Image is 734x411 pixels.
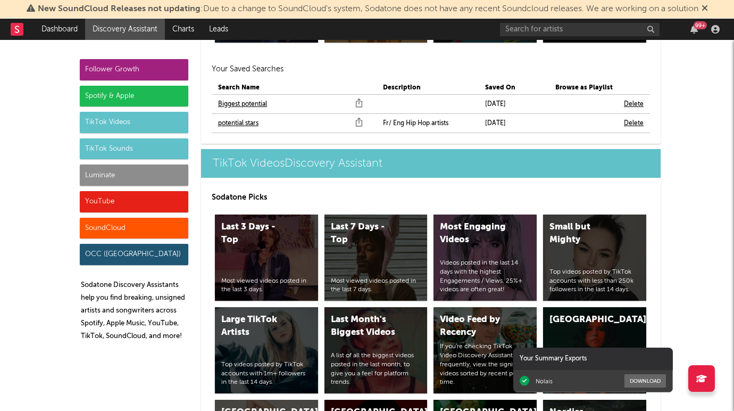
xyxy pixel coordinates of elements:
div: Spotify & Apple [80,86,188,107]
div: Most Engaging Videos [440,221,512,246]
div: YouTube [80,191,188,212]
button: 99+ [690,25,698,34]
th: Browse as Playlist [549,81,618,95]
div: If you're checking TikTok Video Discovery Assistant frequently, view the significant videos sorte... [440,342,530,387]
button: Download [624,374,666,388]
a: Small but MightyTop videos posted by TikTok accounts with less than 250k followers in the last 14... [543,215,646,301]
a: Discovery Assistant [85,19,165,40]
h2: Your Saved Searches [212,63,650,76]
td: Delete [618,95,650,114]
div: Most viewed videos posted in the last 7 days. [331,277,421,295]
a: Video Feed by RecencyIf you're checking TikTok Video Discovery Assistant frequently, view the sig... [433,307,537,393]
div: A list of all the biggest videos posted in the last month, to give you a feel for platform trends. [331,351,421,387]
a: Leads [202,19,236,40]
td: [DATE] [479,95,549,114]
div: TikTok Videos [80,112,188,133]
div: Last 3 Days - Top [221,221,294,246]
div: TikTok Sounds [80,138,188,160]
a: [GEOGRAPHIC_DATA] [543,307,646,393]
a: Last 3 Days - TopMost viewed videos posted in the last 3 days. [215,215,318,301]
a: Charts [165,19,202,40]
div: OCC ([GEOGRAPHIC_DATA]) [80,244,188,265]
td: [DATE] [479,114,549,133]
td: Fr/ Eng Hip Hop artists [377,114,479,133]
a: Last Month's Biggest VideosA list of all the biggest videos posted in the last month, to give you... [324,307,428,393]
div: Large TikTok Artists [221,314,294,339]
span: : Due to a change to SoundCloud's system, Sodatone does not have any recent Soundcloud releases. ... [38,5,698,13]
div: Most viewed videos posted in the last 3 days. [221,277,312,295]
td: Delete [618,114,650,133]
div: Videos posted in the last 14 days with the highest Engagements / Views. 25%+ videos are often great! [440,259,530,294]
div: Nolais [536,377,553,385]
div: SoundCloud [80,218,188,239]
div: [GEOGRAPHIC_DATA] [549,314,622,326]
div: Follower Growth [80,59,188,80]
a: Last 7 Days - TopMost viewed videos posted in the last 7 days. [324,215,428,301]
th: Search Name [212,81,377,95]
a: Large TikTok ArtistsTop videos posted by TikTok accounts with 1m+ followers in the last 14 days. [215,307,318,393]
a: Dashboard [34,19,85,40]
th: Saved On [479,81,549,95]
div: Last 7 Days - Top [331,221,403,246]
div: Video Feed by Recency [440,314,512,339]
a: Biggest potential [218,98,267,111]
a: Most Engaging VideosVideos posted in the last 14 days with the highest Engagements / Views. 25%+ ... [433,215,537,301]
a: TikTok VideosDiscovery Assistant [201,149,661,178]
th: Description [377,81,479,95]
div: Top videos posted by TikTok accounts with 1m+ followers in the last 14 days. [221,360,312,387]
p: Sodatone Picks [212,191,650,204]
span: Dismiss [702,5,708,13]
div: Small but Mighty [549,221,622,246]
div: Luminate [80,165,188,186]
p: Sodatone Discovery Assistants help you find breaking, unsigned artists and songwriters across Spo... [81,279,188,343]
div: Your Summary Exports [513,348,673,370]
input: Search for artists [500,23,660,36]
a: potential stars [218,117,258,130]
div: Top videos posted by TikTok accounts with less than 250k followers in the last 14 days. [549,268,640,294]
div: Last Month's Biggest Videos [331,314,403,339]
span: New SoundCloud Releases not updating [38,5,201,13]
div: 99 + [694,21,707,29]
